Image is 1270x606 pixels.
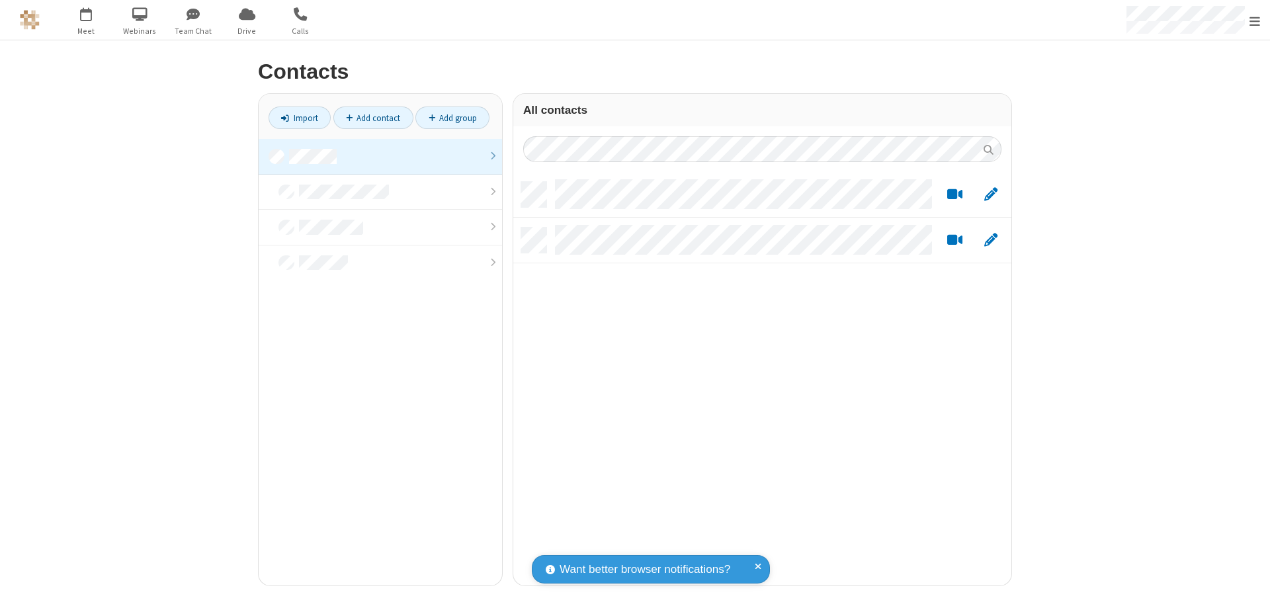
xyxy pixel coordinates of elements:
a: Add group [415,107,489,129]
span: Want better browser notifications? [560,561,730,578]
a: Add contact [333,107,413,129]
button: Start a video meeting [942,187,968,203]
a: Import [269,107,331,129]
iframe: Chat [1237,572,1260,597]
span: Drive [222,25,272,37]
button: Edit [978,187,1003,203]
span: Meet [62,25,111,37]
img: QA Selenium DO NOT DELETE OR CHANGE [20,10,40,30]
h3: All contacts [523,104,1001,116]
div: grid [513,172,1011,585]
h2: Contacts [258,60,1012,83]
button: Start a video meeting [942,232,968,249]
button: Edit [978,232,1003,249]
span: Calls [276,25,325,37]
span: Team Chat [169,25,218,37]
span: Webinars [115,25,165,37]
